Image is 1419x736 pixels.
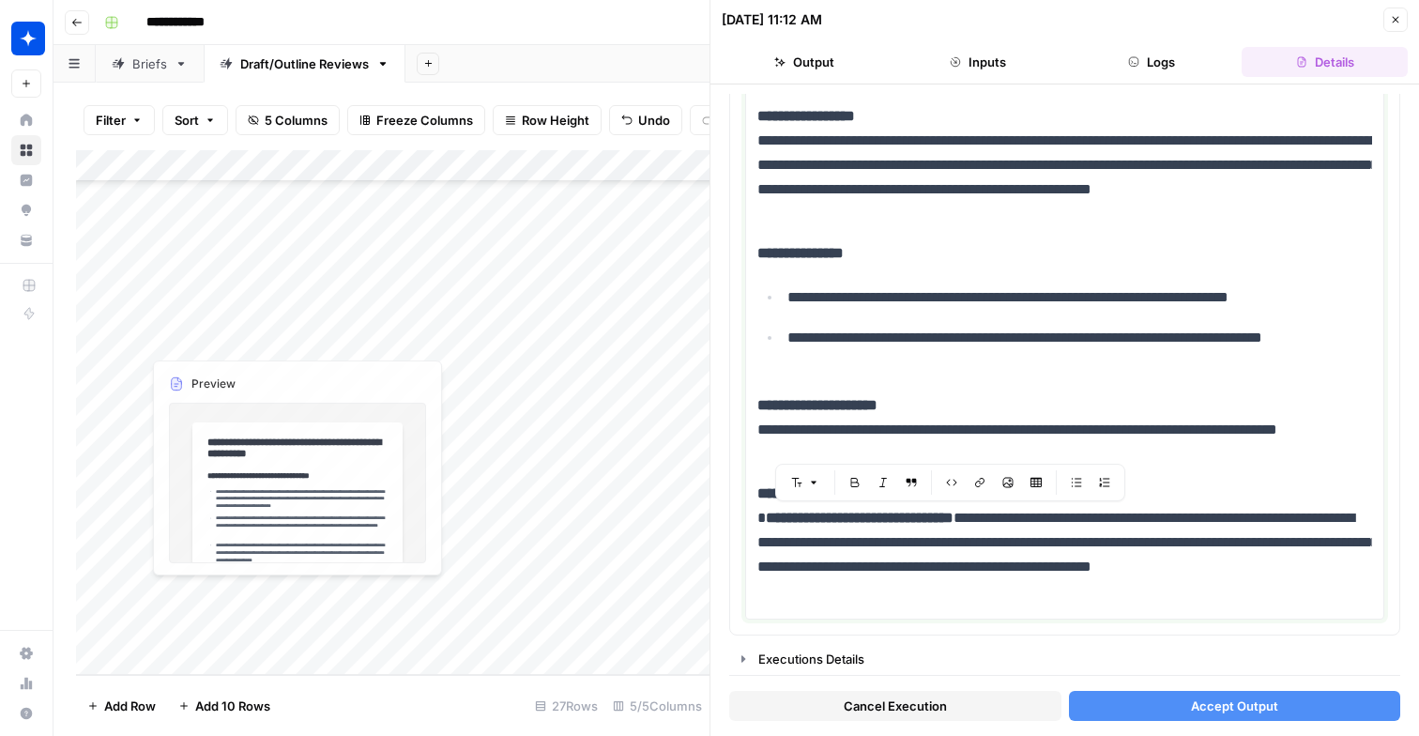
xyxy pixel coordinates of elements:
[1191,697,1278,715] span: Accept Output
[493,105,602,135] button: Row Height
[240,54,369,73] div: Draft/Outline Reviews
[11,105,41,135] a: Home
[609,105,682,135] button: Undo
[844,697,947,715] span: Cancel Execution
[11,22,45,55] img: Wiz Logo
[638,111,670,130] span: Undo
[84,105,155,135] button: Filter
[11,135,41,165] a: Browse
[895,47,1061,77] button: Inputs
[76,691,167,721] button: Add Row
[758,650,1388,668] div: Executions Details
[376,111,473,130] span: Freeze Columns
[605,691,709,721] div: 5/5 Columns
[11,225,41,255] a: Your Data
[195,697,270,715] span: Add 10 Rows
[11,668,41,698] a: Usage
[347,105,485,135] button: Freeze Columns
[11,15,41,62] button: Workspace: Wiz
[11,165,41,195] a: Insights
[722,10,822,29] div: [DATE] 11:12 AM
[96,45,204,83] a: Briefs
[104,697,156,715] span: Add Row
[1069,47,1235,77] button: Logs
[527,691,605,721] div: 27 Rows
[730,644,1399,674] button: Executions Details
[722,47,888,77] button: Output
[1069,691,1401,721] button: Accept Output
[729,691,1061,721] button: Cancel Execution
[236,105,340,135] button: 5 Columns
[162,105,228,135] button: Sort
[11,698,41,728] button: Help + Support
[11,195,41,225] a: Opportunities
[132,54,167,73] div: Briefs
[167,691,282,721] button: Add 10 Rows
[1242,47,1408,77] button: Details
[11,638,41,668] a: Settings
[175,111,199,130] span: Sort
[265,111,328,130] span: 5 Columns
[204,45,405,83] a: Draft/Outline Reviews
[96,111,126,130] span: Filter
[522,111,589,130] span: Row Height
